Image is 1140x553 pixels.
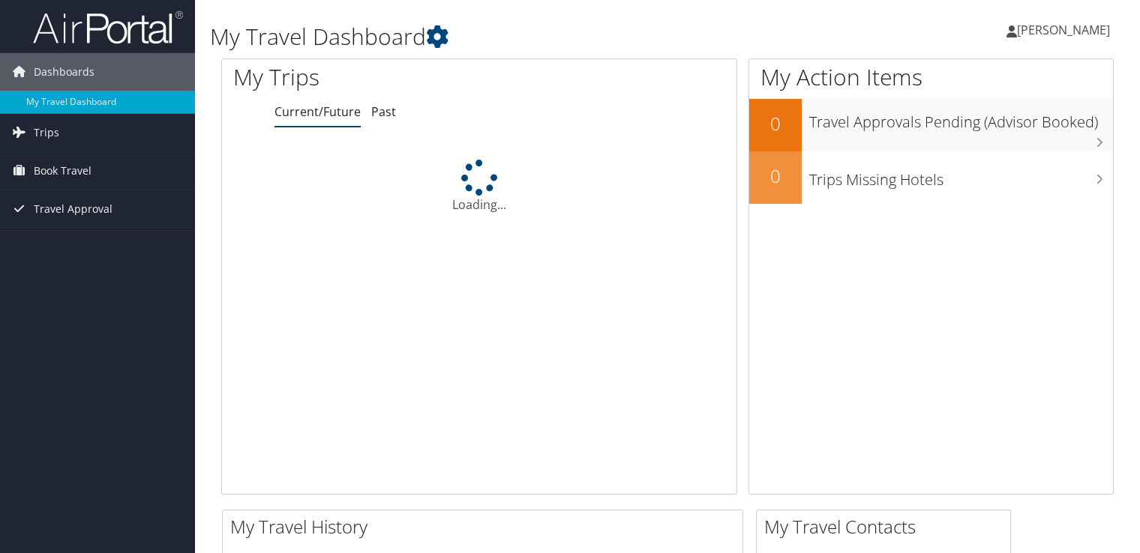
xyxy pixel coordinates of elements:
h2: 0 [749,163,802,189]
span: Dashboards [34,53,94,91]
span: Trips [34,114,59,151]
h1: My Trips [233,61,511,93]
a: [PERSON_NAME] [1006,7,1125,52]
img: airportal-logo.png [33,10,183,45]
h2: My Travel Contacts [764,514,1010,540]
div: Loading... [222,160,736,214]
h2: 0 [749,111,802,136]
h1: My Action Items [749,61,1113,93]
a: Past [371,103,396,120]
h2: My Travel History [230,514,742,540]
h3: Trips Missing Hotels [809,162,1113,190]
span: Travel Approval [34,190,112,228]
h3: Travel Approvals Pending (Advisor Booked) [809,104,1113,133]
a: Current/Future [274,103,361,120]
h1: My Travel Dashboard [210,21,820,52]
a: 0Travel Approvals Pending (Advisor Booked) [749,99,1113,151]
span: [PERSON_NAME] [1017,22,1110,38]
a: 0Trips Missing Hotels [749,151,1113,204]
span: Book Travel [34,152,91,190]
